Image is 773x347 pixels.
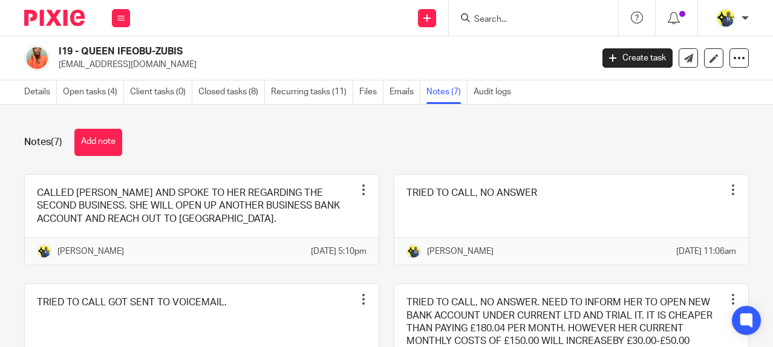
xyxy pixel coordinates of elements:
p: [PERSON_NAME] [427,245,494,258]
img: Dennis-Starbridge.jpg [406,244,421,259]
img: Pixie [24,10,85,26]
p: [EMAIL_ADDRESS][DOMAIN_NAME] [59,59,584,71]
p: [PERSON_NAME] [57,245,124,258]
a: Open tasks (4) [63,80,124,104]
a: Files [359,80,383,104]
h1: Notes [24,136,62,149]
p: [DATE] 11:06am [676,245,736,258]
a: Audit logs [474,80,517,104]
a: Details [24,80,57,104]
a: Emails [390,80,420,104]
span: (7) [51,137,62,147]
img: Queen%20Ifeobu-Zubis%20(Muki).jpg [24,45,50,71]
img: Dennis-Starbridge.jpg [37,244,51,259]
input: Search [473,15,582,25]
a: Notes (7) [426,80,468,104]
a: Create task [602,48,673,68]
a: Recurring tasks (11) [271,80,353,104]
button: Add note [74,129,122,156]
a: Client tasks (0) [130,80,192,104]
img: Dennis-Starbridge.jpg [716,8,735,28]
h2: I19 - QUEEN IFEOBU-ZUBIS [59,45,479,58]
p: [DATE] 5:10pm [311,245,367,258]
a: Closed tasks (8) [198,80,265,104]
